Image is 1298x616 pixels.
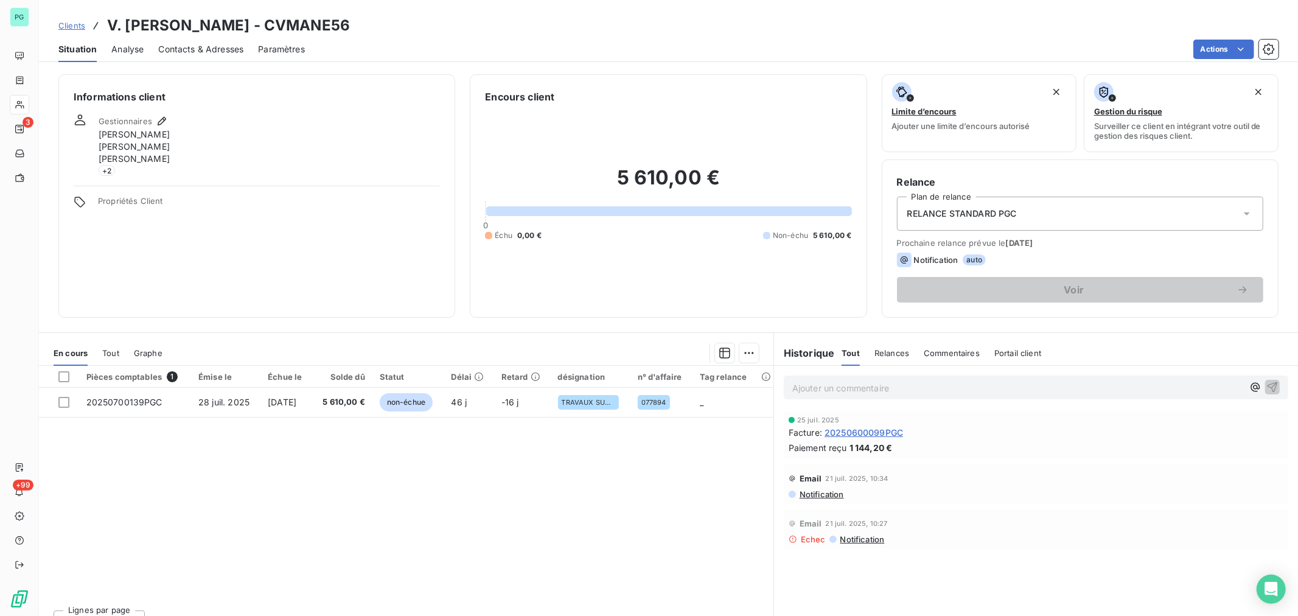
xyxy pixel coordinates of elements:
span: non-échue [380,393,433,411]
h6: Informations client [74,89,440,104]
button: Actions [1193,40,1254,59]
span: + 2 [99,165,115,176]
button: Limite d’encoursAjouter une limite d’encours autorisé [882,74,1076,152]
div: Pièces comptables [86,371,184,382]
span: Gestionnaires [99,116,152,126]
span: Echec [801,534,826,544]
span: Clients [58,21,85,30]
span: Paramètres [258,43,305,55]
span: +99 [13,480,33,491]
span: Surveiller ce client en intégrant votre outil de gestion des risques client. [1094,121,1268,141]
span: 077894 [641,399,666,406]
span: Paiement reçu [789,441,847,454]
button: Gestion du risqueSurveiller ce client en intégrant votre outil de gestion des risques client. [1084,74,1279,152]
span: _ [700,397,703,407]
span: Facture : [789,426,822,439]
div: Tag relance [700,372,766,382]
span: Ajouter une limite d’encours autorisé [892,121,1030,131]
span: [DATE] [268,397,296,407]
span: 5 610,00 € [319,396,365,408]
span: 28 juil. 2025 [198,397,249,407]
div: n° d'affaire [638,372,685,382]
span: Portail client [994,348,1041,358]
span: TRAVAUX SUR CUVES WK8043 ET WK8044 [562,399,615,406]
span: 46 j [452,397,467,407]
span: 21 juil. 2025, 10:34 [826,475,888,482]
div: PG [10,7,29,27]
span: Voir [912,285,1237,295]
span: Tout [842,348,860,358]
a: Clients [58,19,85,32]
span: Relances [874,348,909,358]
span: 0,00 € [517,230,542,241]
span: En cours [54,348,88,358]
span: Email [800,519,822,528]
span: 1 144,20 € [850,441,893,454]
span: Notification [839,534,885,544]
span: Analyse [111,43,144,55]
span: Tout [102,348,119,358]
span: auto [963,254,986,265]
span: Limite d’encours [892,107,957,116]
span: [PERSON_NAME] [99,153,170,165]
span: 20250600099PGC [825,426,903,439]
span: Gestion du risque [1094,107,1162,116]
div: Retard [501,372,543,382]
button: Voir [897,277,1263,303]
div: Statut [380,372,437,382]
div: Open Intercom Messenger [1257,575,1286,604]
span: [DATE] [1006,238,1033,248]
h6: Encours client [485,89,554,104]
span: Propriétés Client [98,196,440,213]
div: Émise le [198,372,253,382]
h6: Relance [897,175,1263,189]
span: Contacts & Adresses [158,43,243,55]
div: Échue le [268,372,305,382]
span: 3 [23,117,33,128]
span: 0 [483,220,488,230]
h6: Historique [774,346,835,360]
span: 21 juil. 2025, 10:27 [826,520,888,527]
span: 5 610,00 € [813,230,852,241]
span: Prochaine relance prévue le [897,238,1263,248]
h2: 5 610,00 € [485,166,851,202]
div: désignation [558,372,623,382]
div: Délai [452,372,487,382]
span: Notification [798,489,844,499]
h3: V. [PERSON_NAME] - CVMANE56 [107,15,350,37]
span: 1 [167,371,178,382]
span: Graphe [134,348,162,358]
span: Situation [58,43,97,55]
span: Notification [914,255,958,265]
div: Solde dû [319,372,365,382]
span: Non-échu [773,230,808,241]
span: 25 juil. 2025 [797,416,839,424]
img: Logo LeanPay [10,589,29,609]
span: [PERSON_NAME] [99,128,170,141]
span: 20250700139PGC [86,397,162,407]
span: -16 j [501,397,519,407]
span: [PERSON_NAME] [99,141,170,153]
span: RELANCE STANDARD PGC [907,208,1017,220]
span: Email [800,474,822,483]
span: Commentaires [924,348,980,358]
span: Échu [495,230,512,241]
